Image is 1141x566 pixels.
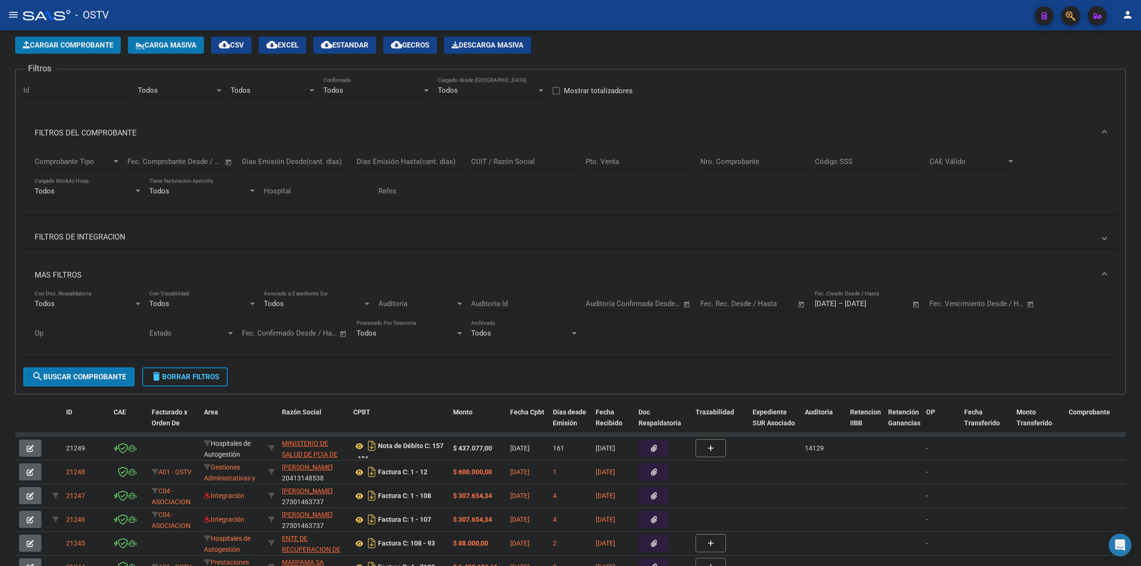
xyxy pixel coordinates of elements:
[323,86,343,95] span: Todos
[66,408,72,416] span: ID
[964,408,1000,427] span: Fecha Transferido
[152,408,187,427] span: Facturado x Orden De
[32,371,43,382] mat-icon: search
[366,464,378,480] i: Descargar documento
[692,402,749,444] datatable-header-cell: Trazabilidad
[453,516,492,523] strong: $ 307.654,34
[801,402,846,444] datatable-header-cell: Auditoria
[353,408,370,416] span: CPBT
[23,367,135,386] button: Buscar Comprobante
[15,37,121,54] button: Cargar Comprobante
[138,86,158,95] span: Todos
[357,329,377,337] span: Todos
[596,492,615,499] span: [DATE]
[110,402,148,444] datatable-header-cell: CAE
[1013,402,1065,444] datatable-header-cell: Monto Transferido
[553,492,557,499] span: 4
[383,37,437,54] button: Gecros
[635,402,692,444] datatable-header-cell: Doc Respaldatoria
[35,232,1095,242] mat-panel-title: FILTROS DE INTEGRACION
[231,86,251,95] span: Todos
[114,408,126,416] span: CAE
[564,85,633,96] span: Mostrar totalizadores
[149,299,169,308] span: Todos
[75,5,109,26] span: - OSTV
[152,511,191,562] span: C04 - ASOCIACION SANATORIAL SUR (GBA SUR)
[204,535,251,553] span: Hospitales de Autogestión
[926,408,935,416] span: OP
[8,9,19,20] mat-icon: menu
[888,408,920,427] span: Retención Ganancias
[633,299,679,308] input: Fecha fin
[66,492,85,499] span: 21247
[592,402,635,444] datatable-header-cell: Fecha Recibido
[321,41,368,49] span: Estandar
[264,299,284,308] span: Todos
[453,408,473,416] span: Monto
[596,468,615,476] span: [DATE]
[977,299,1023,308] input: Fecha fin
[66,539,85,547] span: 21245
[453,468,492,476] strong: $ 600.000,00
[242,329,280,337] input: Fecha inicio
[700,299,739,308] input: Fecha inicio
[349,402,449,444] datatable-header-cell: CPBT
[62,402,110,444] datatable-header-cell: ID
[282,487,333,495] span: [PERSON_NAME]
[313,37,376,54] button: Estandar
[282,533,346,553] div: 30718615700
[366,536,378,551] i: Descargar documento
[149,187,169,195] span: Todos
[510,468,530,476] span: [DATE]
[815,299,836,308] input: Fecha inicio
[378,299,455,308] span: Auditoría
[553,516,557,523] span: 4
[35,270,1095,280] mat-panel-title: MAS FILTROS
[148,402,200,444] datatable-header-cell: Facturado x Orden De
[553,408,586,427] span: Días desde Emisión
[151,373,219,381] span: Borrar Filtros
[366,512,378,527] i: Descargar documento
[553,468,557,476] span: 1
[926,444,928,452] span: -
[510,492,530,499] span: [DATE]
[266,39,278,50] mat-icon: cloud_download
[282,511,333,518] span: [PERSON_NAME]
[1016,408,1052,427] span: Monto Transferido
[282,509,346,529] div: 27301463737
[223,157,234,168] button: Open calendar
[453,492,492,499] strong: $ 307.654,34
[449,402,506,444] datatable-header-cell: Monto
[553,444,564,452] span: 161
[444,37,531,54] app-download-masive: Descarga masiva de comprobantes (adjuntos)
[35,299,55,308] span: Todos
[926,468,928,476] span: -
[204,408,218,416] span: Area
[66,516,85,523] span: 21246
[796,299,807,310] button: Open calendar
[259,37,306,54] button: EXCEL
[338,328,349,339] button: Open calendar
[282,486,346,506] div: 27301463737
[66,468,85,476] span: 21248
[174,157,221,166] input: Fecha fin
[219,39,230,50] mat-icon: cloud_download
[23,290,1118,357] div: MAS FILTROS
[282,558,324,566] span: MARPAMA SA
[204,492,244,499] span: Integración
[35,128,1095,138] mat-panel-title: FILTROS DEL COMPROBANTE
[805,443,824,454] div: 14129
[747,299,793,308] input: Fecha fin
[289,329,335,337] input: Fecha fin
[127,157,166,166] input: Fecha inicio
[846,402,884,444] datatable-header-cell: Retencion IIBB
[1025,299,1036,310] button: Open calendar
[149,329,226,337] span: Estado
[510,539,530,547] span: [DATE]
[884,402,922,444] datatable-header-cell: Retención Ganancias
[321,39,332,50] mat-icon: cloud_download
[638,408,681,427] span: Doc Respaldatoria
[152,487,191,538] span: C04 - ASOCIACION SANATORIAL SUR (GBA SUR)
[282,440,338,469] span: MINISTERIO DE SALUD DE PCIA DE BSAS
[438,86,458,95] span: Todos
